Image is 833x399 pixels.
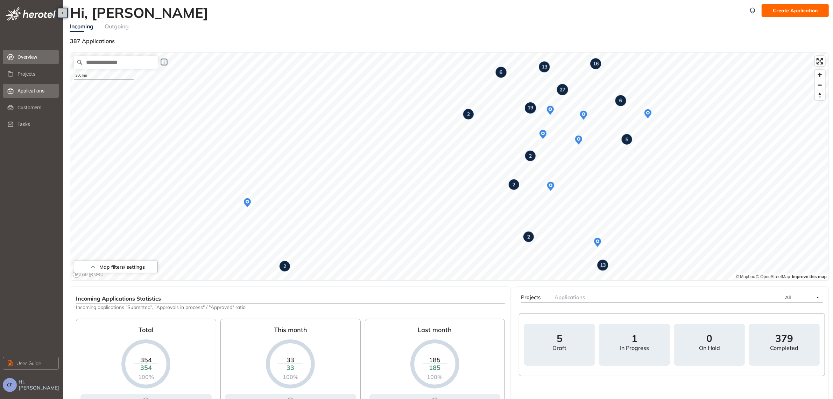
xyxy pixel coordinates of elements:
div: Map marker [615,95,626,106]
button: Create Application [762,4,829,17]
span: Incoming Applications Statistics [76,295,161,302]
strong: 13 [600,262,606,268]
div: Map marker [590,58,601,69]
div: In progress [620,345,649,351]
span: 379 [775,333,793,343]
div: Total [139,323,153,339]
div: Map marker [463,109,474,119]
button: Reset bearing to north [815,90,825,100]
span: All [785,294,791,301]
strong: 6 [500,69,502,75]
a: OpenStreetMap [756,274,790,279]
span: Projects [521,294,541,301]
div: Completed [770,345,798,351]
span: Incoming applications "Submitted", "Approvals in process" / "Approved" ratio [76,304,505,310]
strong: 13 [542,64,547,70]
span: 5 [557,333,563,343]
a: Improve this map [792,274,827,279]
div: Map marker [642,108,654,120]
strong: 5 [626,136,628,143]
div: Map marker [557,84,568,95]
div: Map marker [539,62,550,73]
span: Projects [17,67,53,81]
div: Outgoing [105,22,129,31]
div: Map marker [591,236,604,249]
div: 200 km [74,72,134,80]
div: This month [274,323,307,339]
span: Create Application [773,7,818,14]
div: Map marker [523,232,534,242]
div: Map marker [525,102,536,113]
div: 100% [134,373,158,380]
div: Map marker [544,104,557,117]
span: Tasks [17,117,53,131]
div: 100% [278,373,303,380]
button: Zoom out [815,80,825,90]
div: 33 [278,364,303,372]
div: Map marker [496,67,507,78]
span: Hi, [PERSON_NAME] [19,379,60,391]
div: 185 [423,356,447,364]
input: Search place... [74,56,158,69]
div: Map marker [572,134,585,146]
span: 0 [706,333,712,343]
div: Map marker [544,180,557,193]
div: 354 [134,356,158,364]
span: Applications [17,84,53,98]
div: On hold [699,345,720,351]
span: Customers [17,101,53,115]
a: Mapbox logo [72,270,103,278]
div: Last month [418,323,452,339]
strong: 2 [467,111,470,117]
img: logo [6,7,56,21]
span: Applications [555,294,585,301]
button: Enter fullscreen [815,56,825,66]
strong: 2 [527,234,530,240]
div: Map marker [241,197,254,209]
span: CF [7,383,13,387]
strong: 2 [529,153,532,159]
button: Map filters/ settings [74,261,158,273]
canvas: Map [70,53,829,280]
a: Mapbox [736,274,755,279]
div: 100% [423,373,447,380]
span: Map filters/ settings [99,264,145,270]
strong: 2 [513,181,515,188]
div: Map marker [577,109,590,122]
span: User Guide [16,359,41,367]
div: 33 [278,356,303,364]
div: 354 [134,364,158,372]
strong: 16 [593,61,599,67]
div: Map marker [597,260,608,271]
strong: 6 [619,97,622,104]
span: 1 [631,333,637,343]
strong: 27 [560,87,565,93]
strong: 19 [528,105,533,111]
div: Map marker [525,151,536,161]
button: Zoom in [815,70,825,80]
div: draft [552,345,566,351]
div: Map marker [622,134,632,145]
button: CF [3,378,17,392]
div: Map marker [280,261,290,271]
strong: 2 [283,263,286,269]
h2: Hi, [PERSON_NAME] [70,4,746,21]
span: 387 Applications [70,37,115,44]
div: Incoming [70,22,93,31]
div: Map marker [509,179,519,190]
div: 185 [423,364,447,372]
div: Map marker [537,128,549,141]
button: User Guide [3,357,59,370]
span: Overview [17,50,53,64]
